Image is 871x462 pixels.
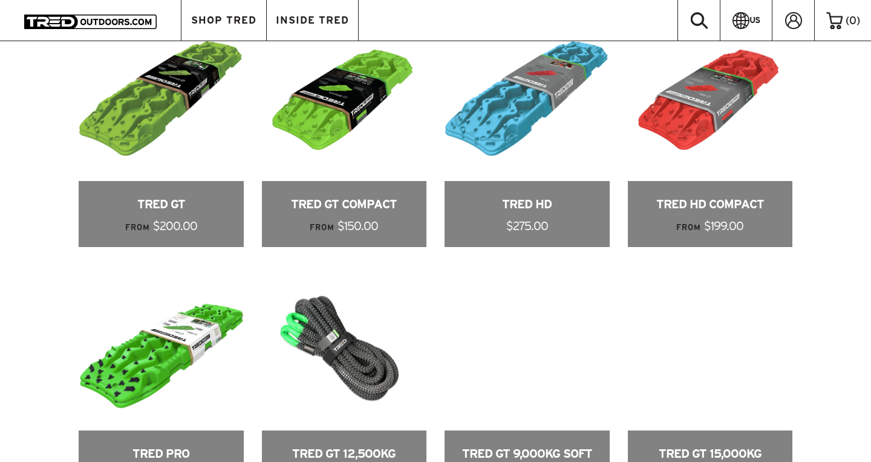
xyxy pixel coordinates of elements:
img: TRED GT Compact [261,16,426,182]
span: SHOP TRED [191,15,256,25]
img: cart-icon [826,12,843,28]
a: TRED GT Compact [262,16,427,182]
img: TRED HD Compact [627,16,792,182]
span: INSIDE TRED [276,15,349,25]
img: TRED GT 12,500kg Kinetic Rope [261,265,426,431]
a: TRED HD Compact [628,16,793,182]
a: TRED GT 12,500kg Kinetic Rope [262,265,427,431]
span: 0 [849,15,856,26]
span: ( ) [846,15,860,26]
img: TRED Outdoors America [24,15,157,29]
